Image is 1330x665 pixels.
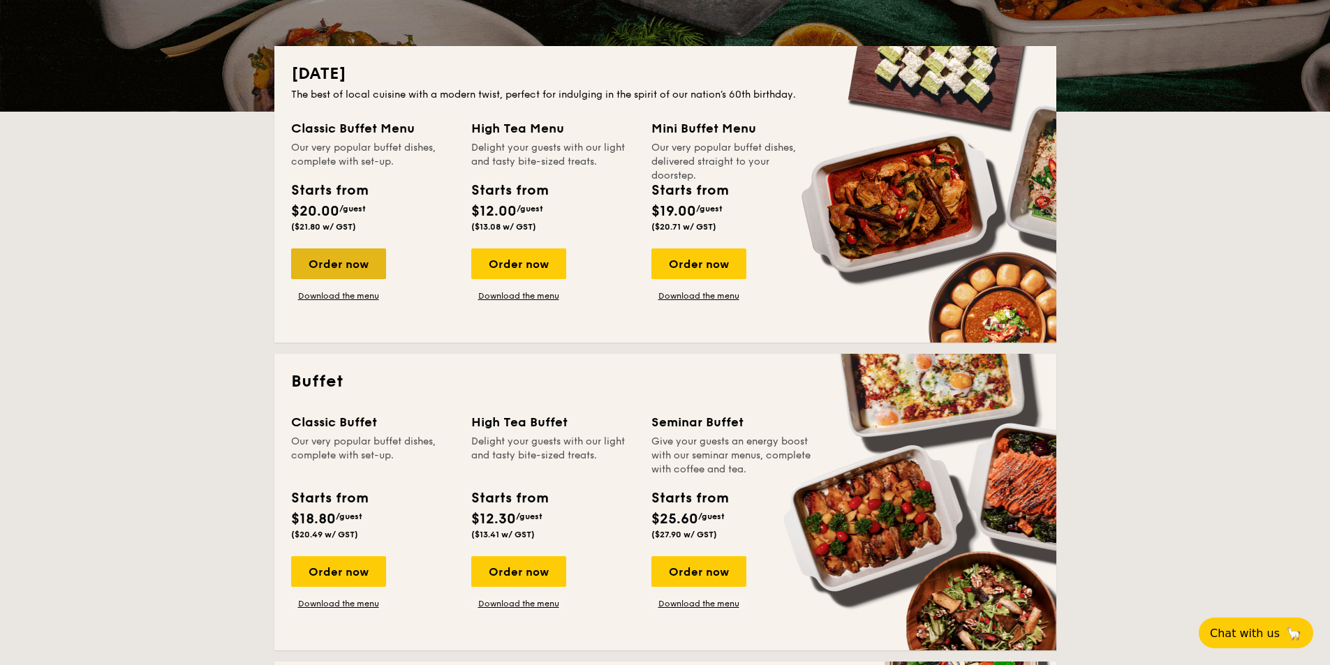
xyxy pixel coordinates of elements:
[291,435,455,477] div: Our very popular buffet dishes, complete with set-up.
[291,598,386,609] a: Download the menu
[291,290,386,301] a: Download the menu
[651,412,815,432] div: Seminar Buffet
[471,180,547,201] div: Starts from
[291,248,386,279] div: Order now
[471,511,516,528] span: $12.30
[1210,627,1280,640] span: Chat with us
[471,141,635,169] div: Delight your guests with our light and tasty bite-sized treats.
[471,203,517,220] span: $12.00
[471,488,547,509] div: Starts from
[339,204,366,214] span: /guest
[471,290,566,301] a: Download the menu
[291,371,1040,393] h2: Buffet
[291,412,455,432] div: Classic Buffet
[516,511,542,521] span: /guest
[698,511,725,521] span: /guest
[651,530,717,539] span: ($27.90 w/ GST)
[651,141,815,169] div: Our very popular buffet dishes, delivered straight to your doorstep.
[651,222,716,232] span: ($20.71 w/ GST)
[471,248,566,279] div: Order now
[651,119,815,138] div: Mini Buffet Menu
[696,204,723,214] span: /guest
[291,556,386,587] div: Order now
[651,180,727,201] div: Starts from
[1285,625,1302,641] span: 🦙
[471,530,535,539] span: ($13.41 w/ GST)
[291,222,356,232] span: ($21.80 w/ GST)
[651,511,698,528] span: $25.60
[651,290,746,301] a: Download the menu
[471,556,566,587] div: Order now
[651,556,746,587] div: Order now
[291,180,367,201] div: Starts from
[471,222,536,232] span: ($13.08 w/ GST)
[517,204,543,214] span: /guest
[651,248,746,279] div: Order now
[651,488,727,509] div: Starts from
[471,119,635,138] div: High Tea Menu
[291,119,455,138] div: Classic Buffet Menu
[651,435,815,477] div: Give your guests an energy boost with our seminar menus, complete with coffee and tea.
[291,141,455,169] div: Our very popular buffet dishes, complete with set-up.
[1199,618,1313,648] button: Chat with us🦙
[471,435,635,477] div: Delight your guests with our light and tasty bite-sized treats.
[291,203,339,220] span: $20.00
[651,598,746,609] a: Download the menu
[291,530,358,539] span: ($20.49 w/ GST)
[471,598,566,609] a: Download the menu
[291,88,1040,102] div: The best of local cuisine with a modern twist, perfect for indulging in the spirit of our nation’...
[291,511,336,528] span: $18.80
[291,488,367,509] div: Starts from
[291,63,1040,85] h2: [DATE]
[651,203,696,220] span: $19.00
[336,511,362,521] span: /guest
[471,412,635,432] div: High Tea Buffet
